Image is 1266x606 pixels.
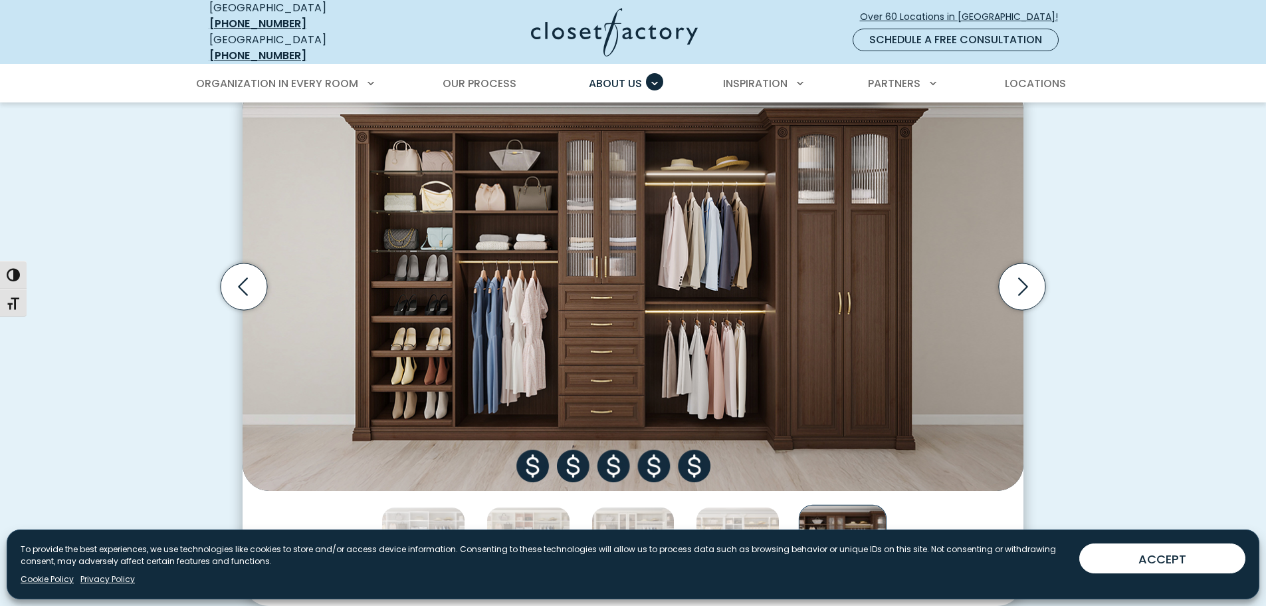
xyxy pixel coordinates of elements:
[209,48,306,63] a: [PHONE_NUMBER]
[589,76,642,91] span: About Us
[215,258,272,315] button: Previous slide
[196,76,358,91] span: Organization in Every Room
[591,507,675,591] img: Budget options at Closet Factory Tier 3
[860,10,1069,24] span: Over 60 Locations in [GEOGRAPHIC_DATA]!
[243,83,1023,490] img: Budget options at Closet Factory Tier 5
[21,573,74,585] a: Cookie Policy
[381,507,465,591] img: Budget options at Closet Factory Tier 1
[696,507,780,591] img: Budget options at Closet Factory Tier 4
[486,507,570,591] img: Budget options at Closet Factory Tier 2
[209,16,306,31] a: [PHONE_NUMBER]
[209,32,402,64] div: [GEOGRAPHIC_DATA]
[1079,543,1245,573] button: ACCEPT
[853,29,1059,51] a: Schedule a Free Consultation
[799,504,887,592] img: Budget options at Closet Factory Tier 5
[443,76,516,91] span: Our Process
[531,8,698,57] img: Closet Factory Logo
[21,543,1069,567] p: To provide the best experiences, we use technologies like cookies to store and/or access device i...
[80,573,135,585] a: Privacy Policy
[1005,76,1066,91] span: Locations
[859,5,1069,29] a: Over 60 Locations in [GEOGRAPHIC_DATA]!
[994,258,1051,315] button: Next slide
[868,76,920,91] span: Partners
[723,76,788,91] span: Inspiration
[187,65,1080,102] nav: Primary Menu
